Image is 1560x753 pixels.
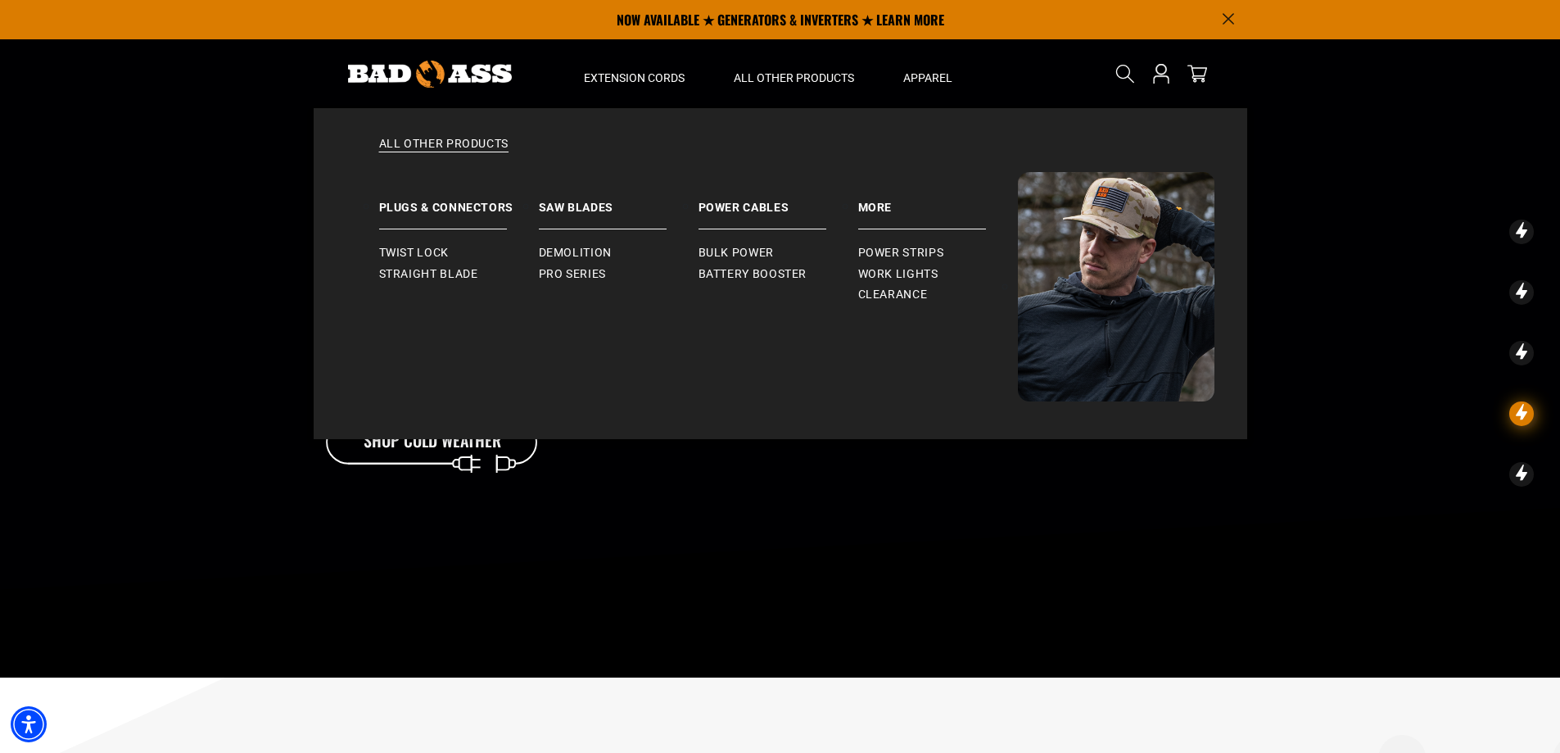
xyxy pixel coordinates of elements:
span: Power Strips [858,246,944,261]
span: Bulk Power [699,246,774,261]
a: Clearance [858,284,1018,306]
a: Open this option [1148,39,1174,108]
a: Demolition [539,243,699,264]
span: Straight Blade [379,267,478,282]
span: Work Lights [858,267,938,282]
span: Pro Series [539,267,606,282]
img: Bad Ass Extension Cords [348,61,512,88]
summary: Search [1112,61,1138,87]
a: Work Lights [858,264,1018,285]
a: Plugs & Connectors [379,172,539,229]
span: Clearance [858,288,928,302]
a: Power Cables [699,172,858,229]
a: Bulk Power [699,243,858,264]
a: Saw Blades [539,172,699,229]
span: Battery Booster [699,267,807,282]
summary: Extension Cords [559,39,709,108]
img: Bad Ass Extension Cords [1018,172,1214,401]
a: cart [1184,64,1210,84]
a: All Other Products [346,136,1214,172]
a: Twist Lock [379,243,539,264]
a: Battery Booster [699,264,858,285]
a: Pro Series [539,264,699,285]
span: Demolition [539,246,612,261]
span: Twist Lock [379,246,449,261]
a: Power Strips [858,243,1018,264]
span: Apparel [903,70,952,85]
span: Extension Cords [584,70,685,85]
summary: All Other Products [709,39,879,108]
summary: Apparel [879,39,977,108]
a: Shop Cold Weather [326,420,539,465]
div: Accessibility Menu [11,706,47,742]
a: Straight Blade [379,264,539,285]
span: All Other Products [734,70,854,85]
a: Battery Booster More Power Strips [858,172,1018,229]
